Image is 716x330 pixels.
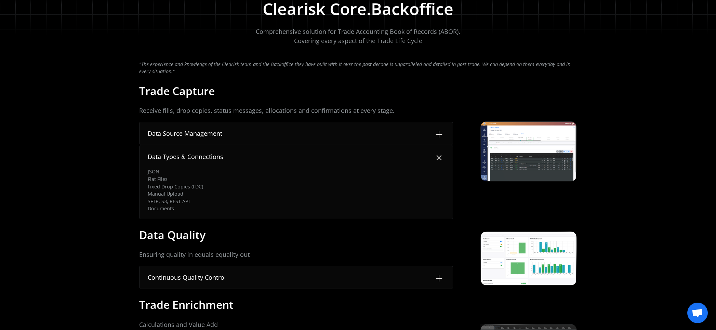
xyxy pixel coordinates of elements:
p: Ensuring quality in equals equality out [139,250,453,259]
p: Calculations and Value Add [139,320,453,329]
p: JSON Flat Files Fixed Drop Copies (FDC) Manual Upload SFTP, S3, REST API Documents [148,168,203,212]
h4: Data Quality [139,228,205,242]
p: Comprehensive solution for Trade Accounting Book of Records (ABOR). Covering every aspect of the ... [256,27,460,45]
h4: Trade Capture [139,84,215,98]
img: Plus Icon [434,273,445,284]
p: Receive fills, drop copies, status messages, allocations and confirmations at every stage. [139,106,453,115]
h4: Trade Enrichment [139,298,234,312]
img: Plus Icon [431,150,447,166]
div: Continuous Quality Control [148,273,226,282]
div: Data Types & Connections [148,152,223,161]
div: Data Source Management [148,129,222,138]
img: Plus Icon [434,129,445,140]
p: "The experience and knowledge of the Clearisk team and the Backoffice they have built with it ove... [139,61,577,75]
div: Open chat [687,303,708,323]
